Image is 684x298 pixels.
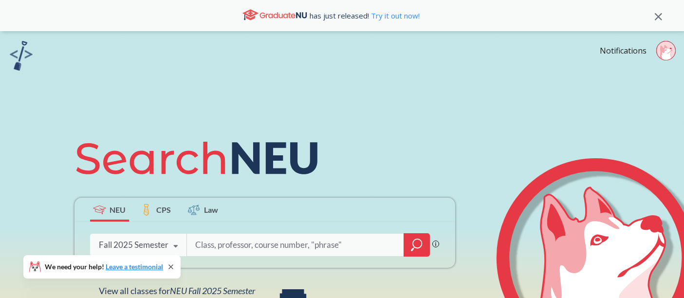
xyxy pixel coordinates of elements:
img: sandbox logo [10,41,33,71]
span: CPS [156,204,171,215]
a: Leave a testimonial [106,262,163,271]
a: Notifications [600,45,647,56]
div: Fall 2025 Semester [99,240,168,250]
a: Try it out now! [369,11,420,20]
span: NEU [110,204,126,215]
span: We need your help! [45,263,163,270]
span: Law [204,204,218,215]
div: magnifying glass [404,233,430,257]
svg: magnifying glass [411,238,423,252]
a: sandbox logo [10,41,33,74]
span: NEU Fall 2025 Semester [170,285,255,296]
span: View all classes for [99,285,255,296]
span: has just released! [310,10,420,21]
input: Class, professor, course number, "phrase" [194,235,397,255]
